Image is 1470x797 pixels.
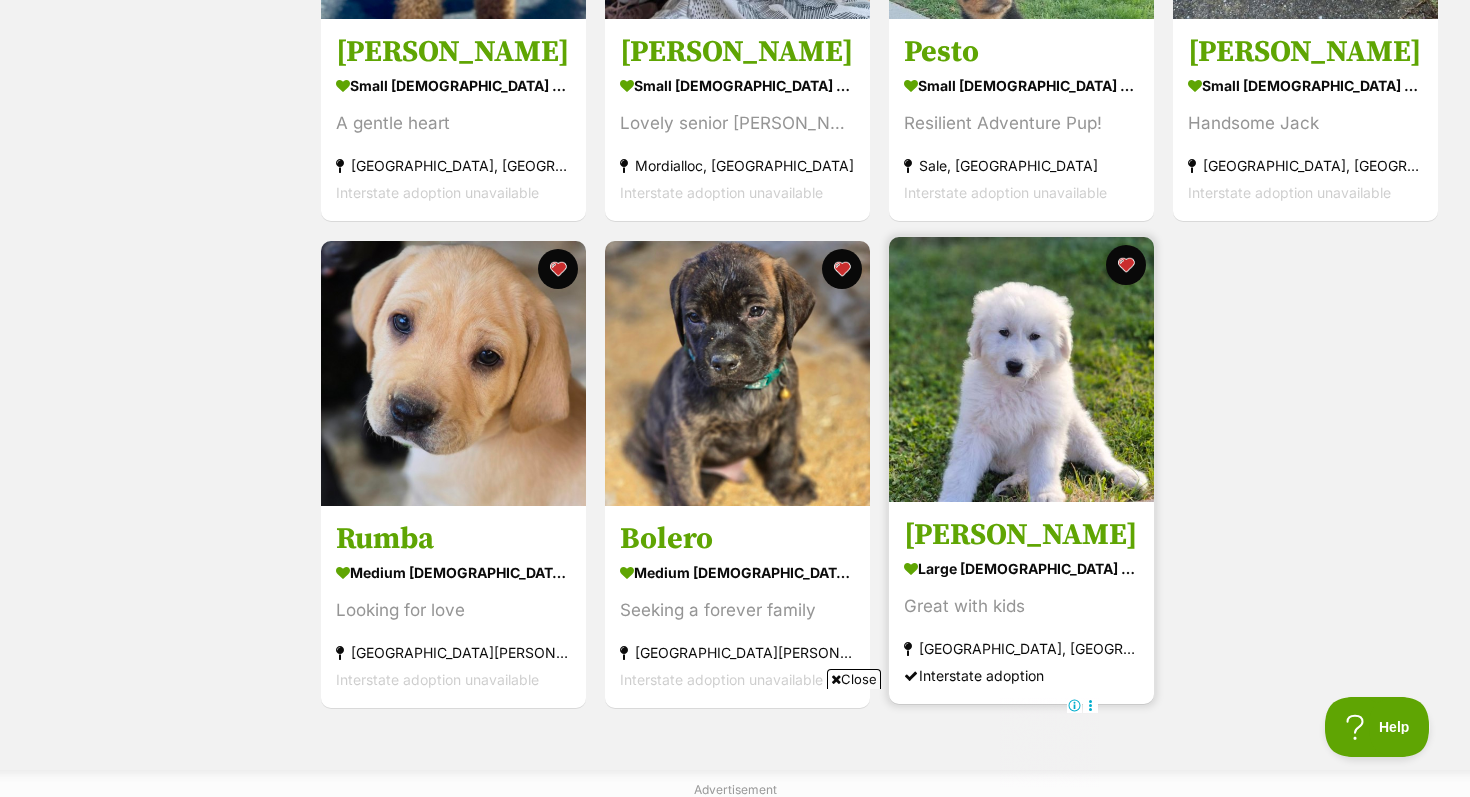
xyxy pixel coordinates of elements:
span: Interstate adoption unavailable [904,185,1107,202]
button: favourite [822,249,862,289]
span: Close [827,669,881,689]
img: Rumba [321,241,586,506]
div: medium [DEMOGRAPHIC_DATA] Dog [620,558,855,587]
div: [GEOGRAPHIC_DATA][PERSON_NAME][GEOGRAPHIC_DATA] [336,639,571,666]
div: [GEOGRAPHIC_DATA], [GEOGRAPHIC_DATA] [904,635,1139,662]
button: favourite [538,249,578,289]
h3: [PERSON_NAME] [620,34,855,72]
div: A gentle heart [336,111,571,138]
div: [GEOGRAPHIC_DATA], [GEOGRAPHIC_DATA] [336,153,571,180]
a: Pesto small [DEMOGRAPHIC_DATA] Dog Resilient Adventure Pup! Sale, [GEOGRAPHIC_DATA] Interstate ad... [889,19,1154,222]
h3: [PERSON_NAME] [1188,34,1423,72]
span: Interstate adoption unavailable [336,671,539,688]
a: Bolero medium [DEMOGRAPHIC_DATA] Dog Seeking a forever family [GEOGRAPHIC_DATA][PERSON_NAME][GEOG... [605,505,870,708]
div: small [DEMOGRAPHIC_DATA] Dog [1188,72,1423,101]
div: [GEOGRAPHIC_DATA], [GEOGRAPHIC_DATA] [1188,153,1423,180]
a: [PERSON_NAME] large [DEMOGRAPHIC_DATA] Dog Great with kids [GEOGRAPHIC_DATA], [GEOGRAPHIC_DATA] I... [889,501,1154,704]
a: Rumba medium [DEMOGRAPHIC_DATA] Dog Looking for love [GEOGRAPHIC_DATA][PERSON_NAME][GEOGRAPHIC_DA... [321,505,586,708]
span: Interstate adoption unavailable [620,185,823,202]
div: [GEOGRAPHIC_DATA][PERSON_NAME][GEOGRAPHIC_DATA] [620,639,855,666]
iframe: Help Scout Beacon - Open [1325,697,1430,757]
h3: Pesto [904,34,1139,72]
img: Bolero [605,241,870,506]
div: Mordialloc, [GEOGRAPHIC_DATA] [620,153,855,180]
div: Seeking a forever family [620,597,855,624]
div: Sale, [GEOGRAPHIC_DATA] [904,153,1139,180]
a: [PERSON_NAME] small [DEMOGRAPHIC_DATA] Dog Handsome Jack [GEOGRAPHIC_DATA], [GEOGRAPHIC_DATA] Int... [1173,19,1438,222]
button: favourite [1106,245,1146,285]
a: [PERSON_NAME] small [DEMOGRAPHIC_DATA] Dog A gentle heart [GEOGRAPHIC_DATA], [GEOGRAPHIC_DATA] In... [321,19,586,222]
div: Great with kids [904,593,1139,620]
div: Interstate adoption [904,662,1139,689]
div: small [DEMOGRAPHIC_DATA] Dog [336,72,571,101]
h3: [PERSON_NAME] [336,34,571,72]
div: Handsome Jack [1188,111,1423,138]
h3: Rumba [336,520,571,558]
div: large [DEMOGRAPHIC_DATA] Dog [904,554,1139,583]
iframe: Advertisement [371,697,1099,787]
span: Interstate adoption unavailable [620,671,823,688]
span: Interstate adoption unavailable [336,185,539,202]
div: Looking for love [336,597,571,624]
div: medium [DEMOGRAPHIC_DATA] Dog [336,558,571,587]
div: Resilient Adventure Pup! [904,111,1139,138]
h3: Bolero [620,520,855,558]
div: small [DEMOGRAPHIC_DATA] Dog [904,72,1139,101]
h3: [PERSON_NAME] [904,516,1139,554]
a: [PERSON_NAME] small [DEMOGRAPHIC_DATA] Dog Lovely senior [PERSON_NAME] Mordialloc, [GEOGRAPHIC_DA... [605,19,870,222]
span: Interstate adoption unavailable [1188,185,1391,202]
img: Clarissa [889,237,1154,502]
div: Lovely senior [PERSON_NAME] [620,111,855,138]
div: small [DEMOGRAPHIC_DATA] Dog [620,72,855,101]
